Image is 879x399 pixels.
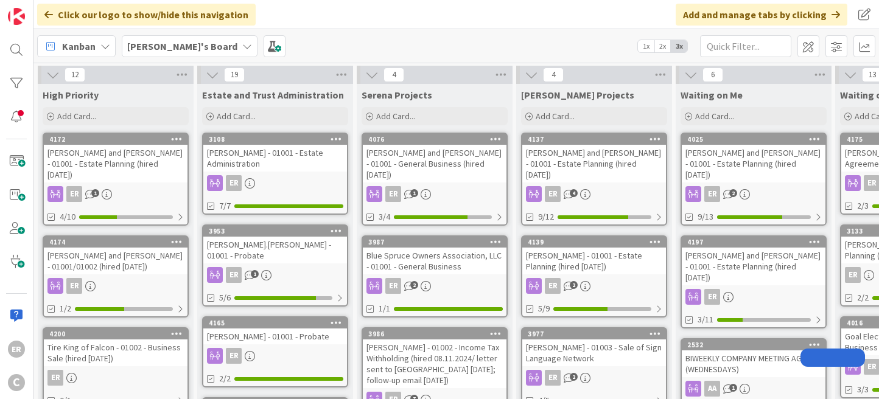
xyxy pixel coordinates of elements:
[522,328,666,339] div: 3977
[522,186,666,202] div: ER
[729,189,737,197] span: 2
[203,317,347,328] div: 4165
[681,133,827,226] a: 4025[PERSON_NAME] and [PERSON_NAME] - 01001 - Estate Planning (hired [DATE])ER9/13
[219,199,231,212] span: 7/7
[682,134,825,145] div: 4025
[62,39,96,54] span: Kanban
[681,89,743,101] span: Waiting on Me
[729,384,737,392] span: 1
[536,111,575,122] span: Add Card...
[385,186,401,202] div: ER
[363,186,506,202] div: ER
[379,302,390,315] span: 1/1
[203,348,347,364] div: ER
[44,328,187,366] div: 4200Tire King of Falcon - 01002 - Business Sale (hired [DATE])
[362,133,508,226] a: 4076[PERSON_NAME] and [PERSON_NAME] - 01001 - General Business (hired [DATE])ER3/4
[363,237,506,248] div: 3987
[545,278,561,294] div: ER
[676,4,847,26] div: Add and manage tabs by clicking
[410,189,418,197] span: 1
[362,89,432,101] span: Serena Projects
[522,134,666,145] div: 4137
[363,339,506,388] div: [PERSON_NAME] - 01002 - Income Tax Withholding (hired 08.11.2024/ letter sent to [GEOGRAPHIC_DATA...
[49,238,187,246] div: 4174
[203,226,347,263] div: 3953[PERSON_NAME].[PERSON_NAME] - 01001 - Probate
[44,134,187,145] div: 4172
[522,237,666,248] div: 4139
[522,237,666,274] div: 4139[PERSON_NAME] - 01001 - Estate Planning (hired [DATE])
[362,235,508,317] a: 3987Blue Spruce Owners Association, LLC - 01001 - General BusinessER1/1
[363,248,506,274] div: Blue Spruce Owners Association, LLC - 01001 - General Business
[704,186,720,202] div: ER
[44,278,187,294] div: ER
[65,68,85,82] span: 12
[60,302,71,315] span: 1/2
[202,316,348,387] a: 4165[PERSON_NAME] - 01001 - ProbateER2/2
[570,189,578,197] span: 4
[202,224,348,307] a: 3953[PERSON_NAME].[PERSON_NAME] - 01001 - ProbateER5/6
[363,134,506,145] div: 4076
[44,328,187,339] div: 4200
[521,235,667,317] a: 4139[PERSON_NAME] - 01001 - Estate Planning (hired [DATE])ER5/9
[202,89,344,101] span: Estate and Trust Administration
[682,289,825,305] div: ER
[368,330,506,338] div: 3986
[522,134,666,182] div: 4137[PERSON_NAME] and [PERSON_NAME] - 01001 - Estate Planning (hired [DATE])
[698,210,713,223] span: 9/13
[522,339,666,366] div: [PERSON_NAME] - 01003 - Sale of Sign Language Network
[8,374,25,391] div: C
[44,186,187,202] div: ER
[545,370,561,386] div: ER
[44,370,187,386] div: ER
[44,339,187,366] div: Tire King of Falcon - 01002 - Business Sale (hired [DATE])
[363,237,506,274] div: 3987Blue Spruce Owners Association, LLC - 01001 - General Business
[363,145,506,182] div: [PERSON_NAME] and [PERSON_NAME] - 01001 - General Business (hired [DATE])
[654,40,671,52] span: 2x
[363,278,506,294] div: ER
[528,135,666,144] div: 4137
[203,145,347,172] div: [PERSON_NAME] - 01001 - Estate Administration
[127,40,237,52] b: [PERSON_NAME]'s Board
[687,341,825,349] div: 2532
[66,278,82,294] div: ER
[8,341,25,358] div: ER
[8,8,25,25] img: Visit kanbanzone.com
[49,330,187,338] div: 4200
[226,348,242,364] div: ER
[57,111,96,122] span: Add Card...
[682,237,825,248] div: 4197
[522,145,666,182] div: [PERSON_NAME] and [PERSON_NAME] - 01001 - Estate Planning (hired [DATE])
[543,68,564,82] span: 4
[521,89,634,101] span: Ryan Projects
[202,133,348,215] a: 3108[PERSON_NAME] - 01001 - Estate AdministrationER7/7
[857,383,869,396] span: 3/3
[522,248,666,274] div: [PERSON_NAME] - 01001 - Estate Planning (hired [DATE])
[209,135,347,144] div: 3108
[682,350,825,377] div: BIWEEKLY COMPANY MEETING AGENDA (WEDNESDAYS)
[845,267,861,283] div: ER
[224,68,245,82] span: 19
[704,289,720,305] div: ER
[203,175,347,191] div: ER
[695,111,734,122] span: Add Card...
[379,210,390,223] span: 3/4
[687,238,825,246] div: 4197
[43,133,189,226] a: 4172[PERSON_NAME] and [PERSON_NAME] - 01001 - Estate Planning (hired [DATE])ER4/10
[857,199,869,212] span: 2/3
[209,319,347,327] div: 4165
[43,235,189,317] a: 4174[PERSON_NAME] and [PERSON_NAME] - 01001/01002 (hired [DATE])ER1/2
[702,68,723,82] span: 6
[203,134,347,172] div: 3108[PERSON_NAME] - 01001 - Estate Administration
[410,281,418,289] span: 2
[363,134,506,182] div: 4076[PERSON_NAME] and [PERSON_NAME] - 01001 - General Business (hired [DATE])
[681,235,827,328] a: 4197[PERSON_NAME] and [PERSON_NAME] - 01001 - Estate Planning (hired [DATE])ER3/11
[43,89,99,101] span: High Priority
[704,381,720,397] div: AA
[528,330,666,338] div: 3977
[522,370,666,386] div: ER
[219,291,231,304] span: 5/6
[528,238,666,246] div: 4139
[203,267,347,283] div: ER
[682,339,825,377] div: 2532BIWEEKLY COMPANY MEETING AGENDA (WEDNESDAYS)
[44,237,187,248] div: 4174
